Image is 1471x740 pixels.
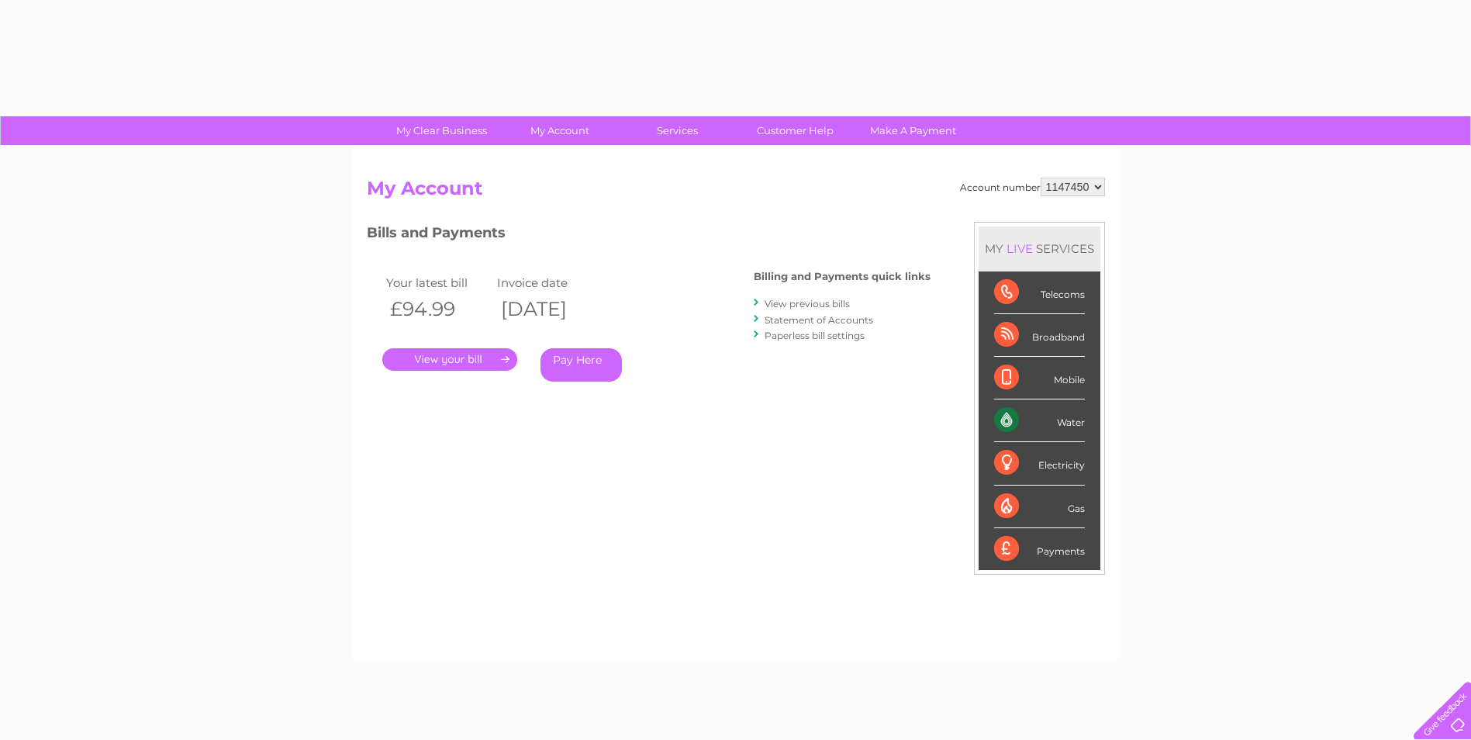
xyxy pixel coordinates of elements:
[849,116,977,145] a: Make A Payment
[731,116,859,145] a: Customer Help
[382,293,494,325] th: £94.99
[367,178,1105,207] h2: My Account
[496,116,623,145] a: My Account
[367,222,931,249] h3: Bills and Payments
[540,348,622,382] a: Pay Here
[382,272,494,293] td: Your latest bill
[960,178,1105,196] div: Account number
[493,293,605,325] th: [DATE]
[754,271,931,282] h4: Billing and Payments quick links
[994,271,1085,314] div: Telecoms
[994,357,1085,399] div: Mobile
[613,116,741,145] a: Services
[994,314,1085,357] div: Broadband
[994,486,1085,528] div: Gas
[994,528,1085,570] div: Payments
[979,226,1100,271] div: MY SERVICES
[765,314,873,326] a: Statement of Accounts
[994,442,1085,485] div: Electricity
[378,116,506,145] a: My Clear Business
[382,348,517,371] a: .
[765,298,850,309] a: View previous bills
[994,399,1085,442] div: Water
[493,272,605,293] td: Invoice date
[1003,241,1036,256] div: LIVE
[765,330,865,341] a: Paperless bill settings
